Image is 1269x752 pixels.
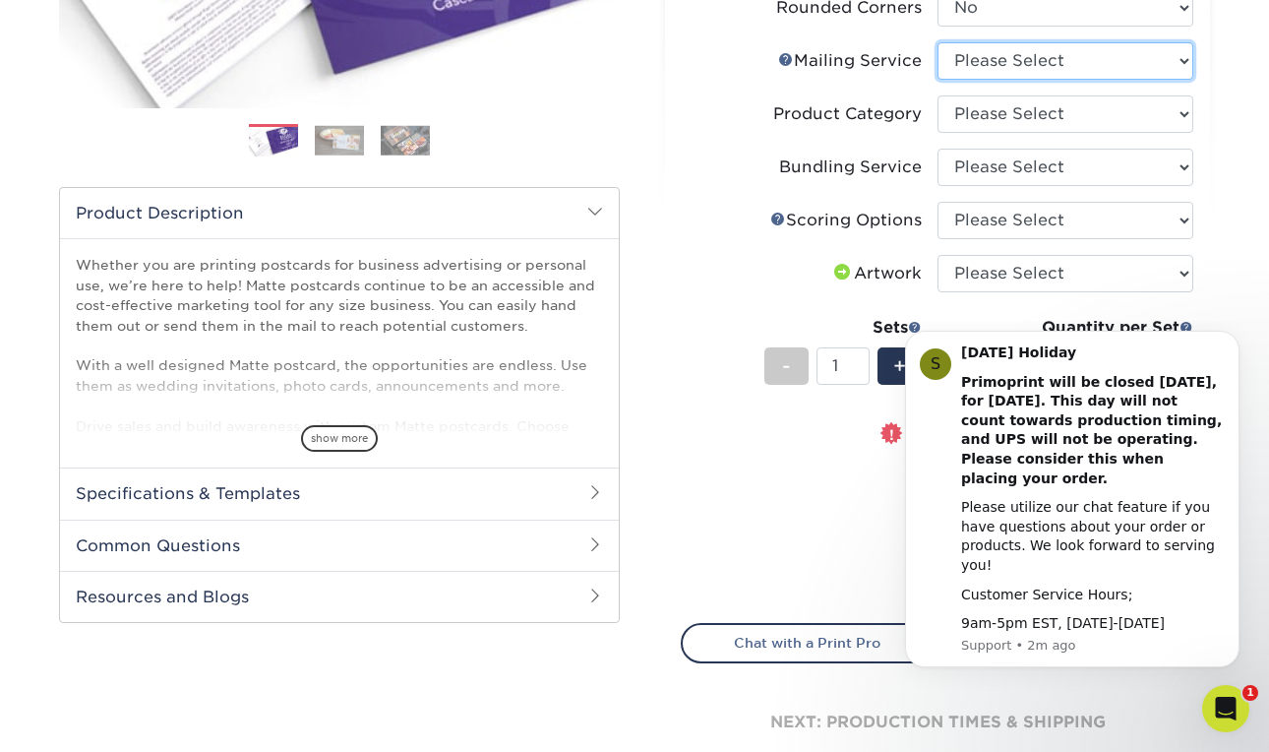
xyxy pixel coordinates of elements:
span: show more [301,425,378,452]
h2: Product Description [60,188,619,238]
div: Artwork [830,262,922,285]
iframe: Intercom live chat [1202,685,1249,732]
img: Postcards 01 [249,125,298,159]
h2: Common Questions [60,520,619,571]
div: Product Category [773,102,922,126]
div: Mailing Service [778,49,922,73]
h2: Specifications & Templates [60,468,619,519]
img: Postcards 03 [381,125,430,156]
a: Chat with a Print Pro [681,623,934,662]
div: Sets [764,316,922,340]
span: - [782,351,791,381]
div: Scoring Options [770,209,922,232]
span: 1 [1242,685,1258,701]
h2: Resources and Blogs [60,571,619,622]
img: Postcards 02 [315,125,364,156]
p: Whether you are printing postcards for business advertising or personal use, we’re here to help! ... [76,255,603,496]
iframe: Google Customer Reviews [5,692,167,745]
iframe: Intercom notifications message [876,321,1269,699]
div: Bundling Service [779,156,922,179]
div: Quantity per Set [937,316,1193,340]
small: *Does not include postage [696,544,1193,556]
